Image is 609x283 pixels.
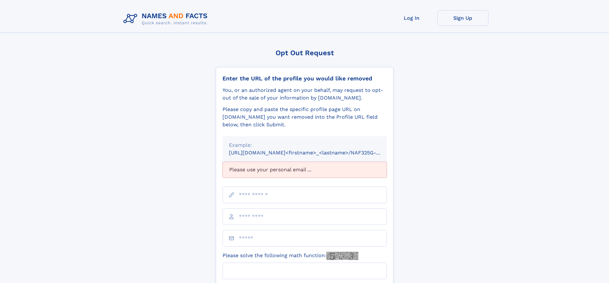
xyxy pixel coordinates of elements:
small: [URL][DOMAIN_NAME]<firstname>_<lastname>/NAF325G-xxxxxxxx [229,150,399,156]
div: Example: [229,141,380,149]
a: Log In [386,10,437,26]
div: Enter the URL of the profile you would like removed [223,75,387,82]
div: Please use your personal email ... [223,162,387,178]
div: Opt Out Request [216,49,394,57]
div: Please copy and paste the specific profile page URL on [DOMAIN_NAME] you want removed into the Pr... [223,106,387,129]
img: Logo Names and Facts [121,10,213,27]
a: Sign Up [437,10,488,26]
div: You, or an authorized agent on your behalf, may request to opt-out of the sale of your informatio... [223,86,387,102]
label: Please solve the following math function: [223,252,358,260]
